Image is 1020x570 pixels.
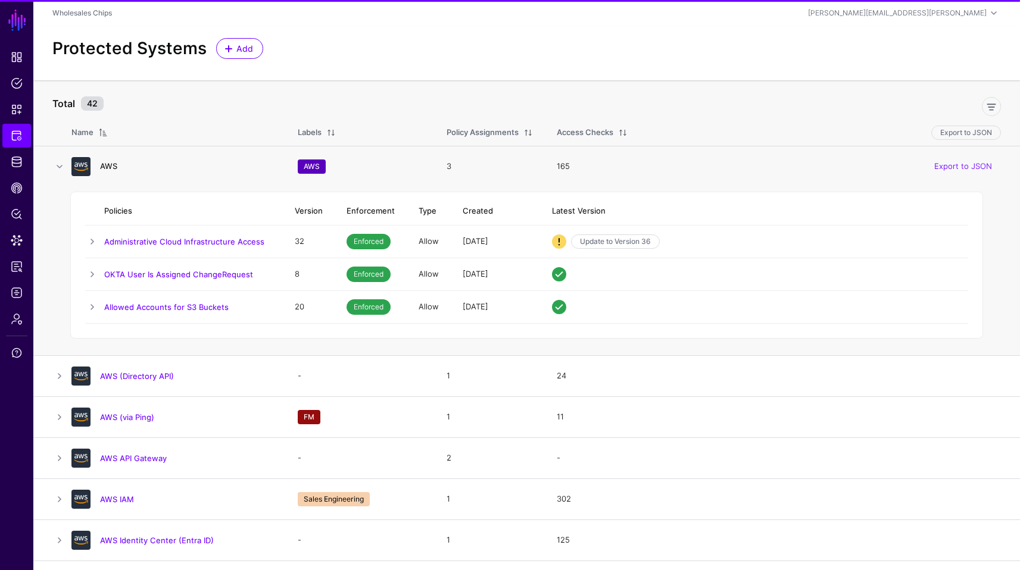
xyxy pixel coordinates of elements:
[557,370,1001,382] div: 24
[407,291,451,324] td: Allow
[931,126,1001,140] button: Export to JSON
[435,146,545,187] td: 3
[11,287,23,299] span: Logs
[557,452,1001,464] div: -
[11,182,23,194] span: CAEP Hub
[447,127,519,139] div: Policy Assignments
[335,197,407,226] th: Enforcement
[298,410,320,424] span: FM
[557,411,1001,423] div: 11
[347,234,391,249] span: Enforced
[435,479,545,520] td: 1
[71,367,91,386] img: svg+xml;base64,PHN2ZyB3aWR0aD0iNjQiIGhlaWdodD0iNjQiIHZpZXdCb3g9IjAgMCA2NCA2NCIgZmlsbD0ibm9uZSIgeG...
[100,161,117,171] a: AWS
[11,208,23,220] span: Policy Lens
[347,267,391,282] span: Enforced
[81,96,104,111] small: 42
[463,269,488,278] span: [DATE]
[71,157,91,176] img: svg+xml;base64,PHN2ZyB3aWR0aD0iNjQiIGhlaWdodD0iNjQiIHZpZXdCb3g9IjAgMCA2NCA2NCIgZmlsbD0ibm9uZSIgeG...
[283,258,335,291] td: 8
[463,302,488,311] span: [DATE]
[11,51,23,63] span: Dashboard
[104,197,283,226] th: Policies
[540,197,968,226] th: Latest Version
[435,397,545,438] td: 1
[11,347,23,359] span: Support
[104,237,264,246] a: Administrative Cloud Infrastructure Access
[52,98,75,109] strong: Total
[2,98,31,121] a: Snippets
[2,71,31,95] a: Policies
[100,412,154,422] a: AWS (via Ping)
[2,176,31,200] a: CAEP Hub
[216,38,263,59] a: Add
[11,104,23,115] span: Snippets
[2,124,31,148] a: Protected Systems
[407,258,451,291] td: Allow
[71,408,91,427] img: svg+xml;base64,PHN2ZyB3aWR0aD0iNjQiIGhlaWdodD0iNjQiIHZpZXdCb3g9IjAgMCA2NCA2NCIgZmlsbD0ibm9uZSIgeG...
[298,159,326,174] span: AWS
[557,127,613,139] div: Access Checks
[407,197,451,226] th: Type
[557,534,1001,546] div: 125
[298,127,322,139] div: Labels
[100,453,167,463] a: AWS API Gateway
[808,8,987,18] div: [PERSON_NAME][EMAIL_ADDRESS][PERSON_NAME]
[435,520,545,561] td: 1
[7,7,27,33] a: SGNL
[283,226,335,258] td: 32
[571,234,660,249] a: Update to Version 36
[451,197,540,226] th: Created
[71,531,91,550] img: svg+xml;base64,PHN2ZyB3aWR0aD0iNjQiIGhlaWdodD0iNjQiIHZpZXdCb3g9IjAgMCA2NCA2NCIgZmlsbD0ibm9uZSIgeG...
[71,449,91,468] img: svg+xml;base64,PHN2ZyB3aWR0aD0iNjQiIGhlaWdodD0iNjQiIHZpZXdCb3g9IjAgMCA2NCA2NCIgZmlsbD0ibm9uZSIgeG...
[11,156,23,168] span: Identity Data Fabric
[100,494,134,504] a: AWS IAM
[463,236,488,246] span: [DATE]
[71,490,91,509] img: svg+xml;base64,PHN2ZyB3aWR0aD0iNjQiIGhlaWdodD0iNjQiIHZpZXdCb3g9IjAgMCA2NCA2NCIgZmlsbD0ibm9uZSIgeG...
[11,313,23,325] span: Admin
[2,228,31,252] a: Data Lens
[104,302,229,312] a: Allowed Accounts for S3 Buckets
[934,161,992,171] a: Export to JSON
[435,356,545,397] td: 1
[100,535,214,545] a: AWS Identity Center (Entra ID)
[347,299,391,315] span: Enforced
[235,42,255,55] span: Add
[286,356,435,397] td: -
[2,45,31,69] a: Dashboard
[104,270,253,279] a: OKTA User Is Assigned ChangeRequest
[11,130,23,142] span: Protected Systems
[407,226,451,258] td: Allow
[71,127,93,139] div: Name
[557,493,1001,505] div: 302
[2,150,31,174] a: Identity Data Fabric
[435,438,545,479] td: 2
[11,234,23,246] span: Data Lens
[557,161,1001,173] div: 165
[52,8,112,17] a: Wholesales Chips
[2,202,31,226] a: Policy Lens
[11,77,23,89] span: Policies
[286,520,435,561] td: -
[100,371,174,381] a: AWS (Directory API)
[52,39,207,59] h2: Protected Systems
[2,255,31,278] a: Reports
[11,261,23,273] span: Reports
[283,291,335,324] td: 20
[283,197,335,226] th: Version
[2,281,31,305] a: Logs
[2,307,31,331] a: Admin
[286,438,435,479] td: -
[298,492,370,506] span: Sales Engineering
